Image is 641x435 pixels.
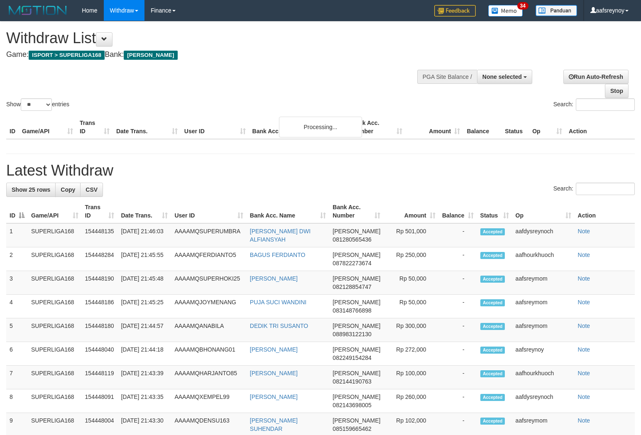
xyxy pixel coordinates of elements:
[6,98,69,111] label: Show entries
[578,252,590,258] a: Note
[250,370,298,376] a: [PERSON_NAME]
[512,223,575,247] td: aafdysreynoch
[512,247,575,271] td: aafhourkhuoch
[477,70,532,84] button: None selected
[82,247,118,271] td: 154448284
[6,183,56,197] a: Show 25 rows
[384,295,438,318] td: Rp 50,000
[12,186,50,193] span: Show 25 rows
[406,115,463,139] th: Amount
[279,117,362,137] div: Processing...
[82,271,118,295] td: 154448190
[576,98,635,111] input: Search:
[28,247,82,271] td: SUPERLIGA168
[480,299,505,306] span: Accepted
[565,115,635,139] th: Action
[553,183,635,195] label: Search:
[250,393,298,400] a: [PERSON_NAME]
[439,366,477,389] td: -
[578,323,590,329] a: Note
[439,318,477,342] td: -
[82,318,118,342] td: 154448180
[502,115,529,139] th: Status
[247,200,330,223] th: Bank Acc. Name: activate to sort column ascending
[28,200,82,223] th: Game/API: activate to sort column ascending
[171,295,246,318] td: AAAAMQJOYMENANG
[82,200,118,223] th: Trans ID: activate to sort column ascending
[439,271,477,295] td: -
[512,318,575,342] td: aafsreymom
[333,370,380,376] span: [PERSON_NAME]
[117,389,171,413] td: [DATE] 21:43:35
[86,186,98,193] span: CSV
[6,162,635,179] h1: Latest Withdraw
[333,252,380,258] span: [PERSON_NAME]
[82,223,118,247] td: 154448135
[117,200,171,223] th: Date Trans.: activate to sort column ascending
[333,378,371,385] span: Copy 082144190763 to clipboard
[249,115,348,139] th: Bank Acc. Name
[76,115,113,139] th: Trans ID
[439,223,477,247] td: -
[28,366,82,389] td: SUPERLIGA168
[384,342,438,366] td: Rp 272,000
[171,389,246,413] td: AAAAMQXEMPEL99
[576,183,635,195] input: Search:
[480,370,505,377] span: Accepted
[6,200,28,223] th: ID: activate to sort column descending
[250,323,308,329] a: DEDIK TRI SUSANTO
[480,418,505,425] span: Accepted
[171,342,246,366] td: AAAAMQBHONANG01
[117,295,171,318] td: [DATE] 21:45:25
[6,271,28,295] td: 3
[6,342,28,366] td: 6
[512,295,575,318] td: aafsreymom
[6,389,28,413] td: 8
[384,318,438,342] td: Rp 300,000
[171,247,246,271] td: AAAAMQFERDIANTO5
[333,425,371,432] span: Copy 085159665462 to clipboard
[117,271,171,295] td: [DATE] 21:45:48
[348,115,406,139] th: Bank Acc. Number
[439,200,477,223] th: Balance: activate to sort column ascending
[117,366,171,389] td: [DATE] 21:43:39
[482,73,522,80] span: None selected
[28,389,82,413] td: SUPERLIGA168
[480,323,505,330] span: Accepted
[512,389,575,413] td: aafdysreynoch
[333,275,380,282] span: [PERSON_NAME]
[333,417,380,424] span: [PERSON_NAME]
[21,98,52,111] select: Showentries
[82,295,118,318] td: 154448186
[28,342,82,366] td: SUPERLIGA168
[578,299,590,305] a: Note
[124,51,177,60] span: [PERSON_NAME]
[117,223,171,247] td: [DATE] 21:46:03
[28,271,82,295] td: SUPERLIGA168
[333,307,371,314] span: Copy 083148766898 to clipboard
[250,417,298,432] a: [PERSON_NAME] SUHENDAR
[563,70,629,84] a: Run Auto-Refresh
[6,223,28,247] td: 1
[384,366,438,389] td: Rp 100,000
[6,366,28,389] td: 7
[333,236,371,243] span: Copy 081280565436 to clipboard
[578,275,590,282] a: Note
[480,276,505,283] span: Accepted
[6,51,419,59] h4: Game: Bank:
[333,393,380,400] span: [PERSON_NAME]
[578,370,590,376] a: Note
[512,366,575,389] td: aafhourkhuoch
[333,354,371,361] span: Copy 082249154284 to clipboard
[333,402,371,408] span: Copy 082143698005 to clipboard
[171,271,246,295] td: AAAAMQSUPERHOKI25
[28,318,82,342] td: SUPERLIGA168
[19,115,76,139] th: Game/API
[384,389,438,413] td: Rp 260,000
[28,295,82,318] td: SUPERLIGA168
[80,183,103,197] a: CSV
[439,247,477,271] td: -
[250,299,306,305] a: PUJA SUCI WANDINI
[384,271,438,295] td: Rp 50,000
[6,318,28,342] td: 5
